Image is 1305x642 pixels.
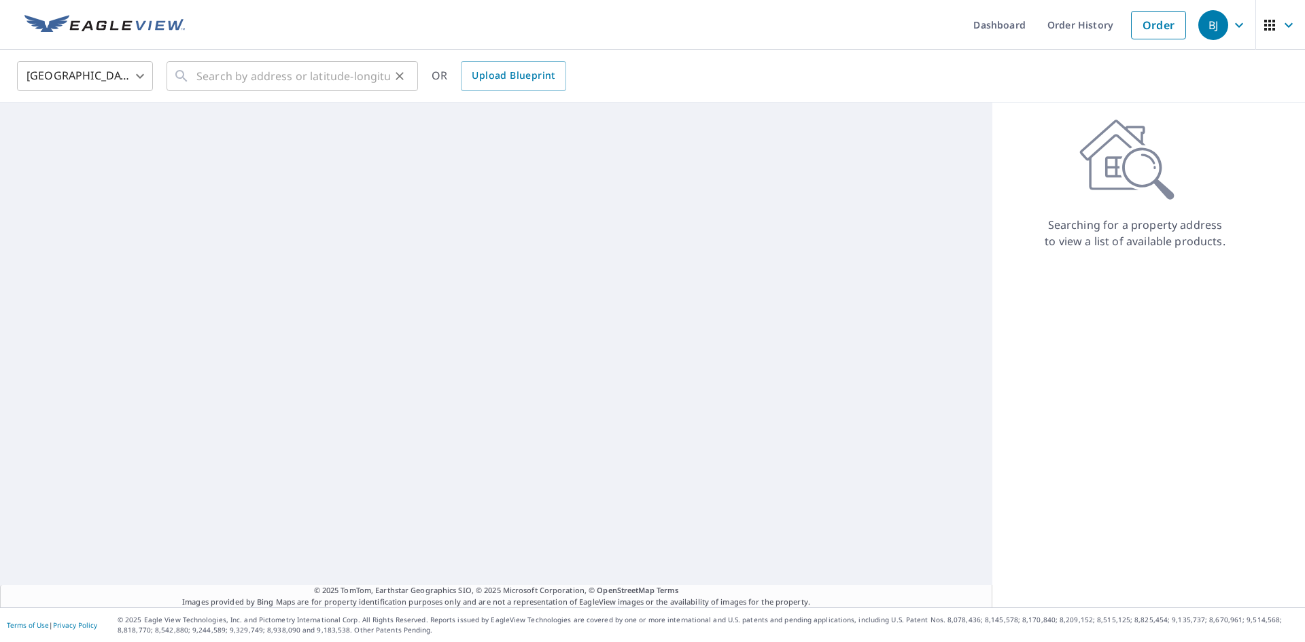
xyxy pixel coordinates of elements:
span: © 2025 TomTom, Earthstar Geographics SIO, © 2025 Microsoft Corporation, © [314,585,679,596]
a: Privacy Policy [53,620,97,630]
img: EV Logo [24,15,185,35]
div: [GEOGRAPHIC_DATA] [17,57,153,95]
div: OR [432,61,566,91]
span: Upload Blueprint [472,67,555,84]
input: Search by address or latitude-longitude [196,57,390,95]
p: Searching for a property address to view a list of available products. [1044,217,1226,249]
button: Clear [390,67,409,86]
a: Terms [657,585,679,595]
a: Order [1131,11,1186,39]
p: | [7,621,97,629]
p: © 2025 Eagle View Technologies, Inc. and Pictometry International Corp. All Rights Reserved. Repo... [118,615,1298,635]
div: BJ [1198,10,1228,40]
a: OpenStreetMap [597,585,654,595]
a: Terms of Use [7,620,49,630]
a: Upload Blueprint [461,61,565,91]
